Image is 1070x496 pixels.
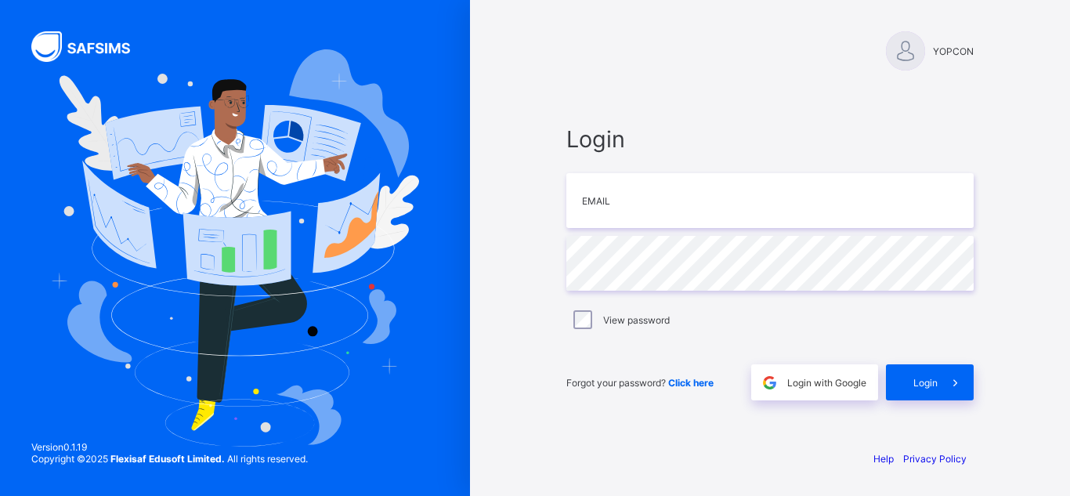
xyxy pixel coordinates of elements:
[603,314,670,326] label: View password
[31,31,149,62] img: SAFSIMS Logo
[873,453,894,465] a: Help
[787,377,866,389] span: Login with Google
[31,453,308,465] span: Copyright © 2025 All rights reserved.
[110,453,225,465] strong: Flexisaf Edusoft Limited.
[933,45,974,57] span: YOPCON
[566,377,714,389] span: Forgot your password?
[566,125,974,153] span: Login
[51,49,420,446] img: Hero Image
[31,441,308,453] span: Version 0.1.19
[903,453,967,465] a: Privacy Policy
[761,374,779,392] img: google.396cfc9801f0270233282035f929180a.svg
[913,377,938,389] span: Login
[668,377,714,389] a: Click here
